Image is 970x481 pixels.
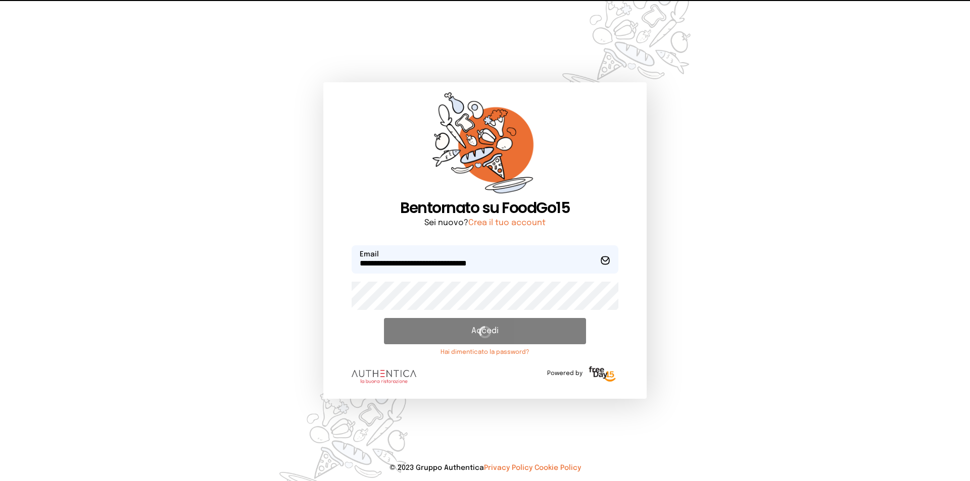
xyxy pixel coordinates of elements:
[468,219,546,227] a: Crea il tuo account
[352,199,618,217] h1: Bentornato su FoodGo15
[16,463,954,473] p: © 2023 Gruppo Authentica
[484,464,532,471] a: Privacy Policy
[587,364,618,385] img: logo-freeday.3e08031.png
[535,464,581,471] a: Cookie Policy
[432,92,538,199] img: sticker-orange.65babaf.png
[352,370,416,383] img: logo.8f33a47.png
[352,217,618,229] p: Sei nuovo?
[384,348,586,356] a: Hai dimenticato la password?
[547,369,583,378] span: Powered by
